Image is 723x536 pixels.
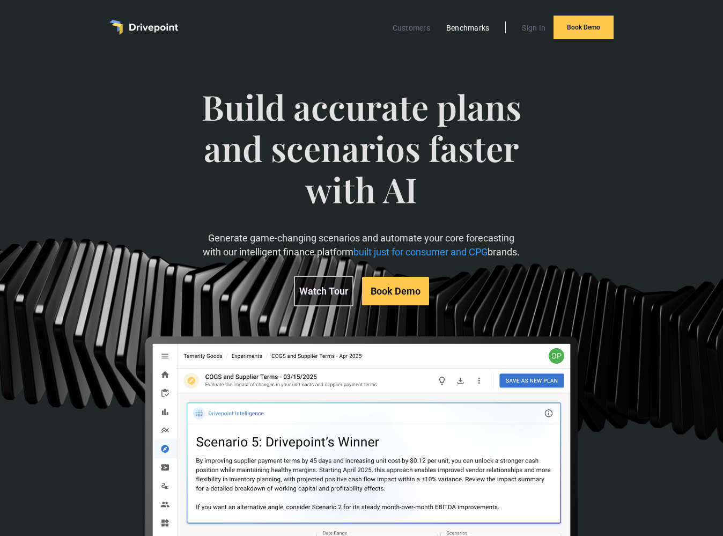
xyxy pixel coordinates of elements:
[362,277,429,305] a: Book Demo
[554,16,614,39] a: Book Demo
[109,20,178,35] a: home
[198,231,525,258] p: Generate game-changing scenarios and automate your core forecasting with our intelligent finance ...
[353,246,488,258] span: built just for consumer and CPG
[387,21,436,35] a: Customers
[517,21,551,35] a: Sign In
[198,86,525,231] span: Build accurate plans and scenarios faster with AI
[294,276,353,306] a: Watch Tour
[441,21,495,35] a: Benchmarks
